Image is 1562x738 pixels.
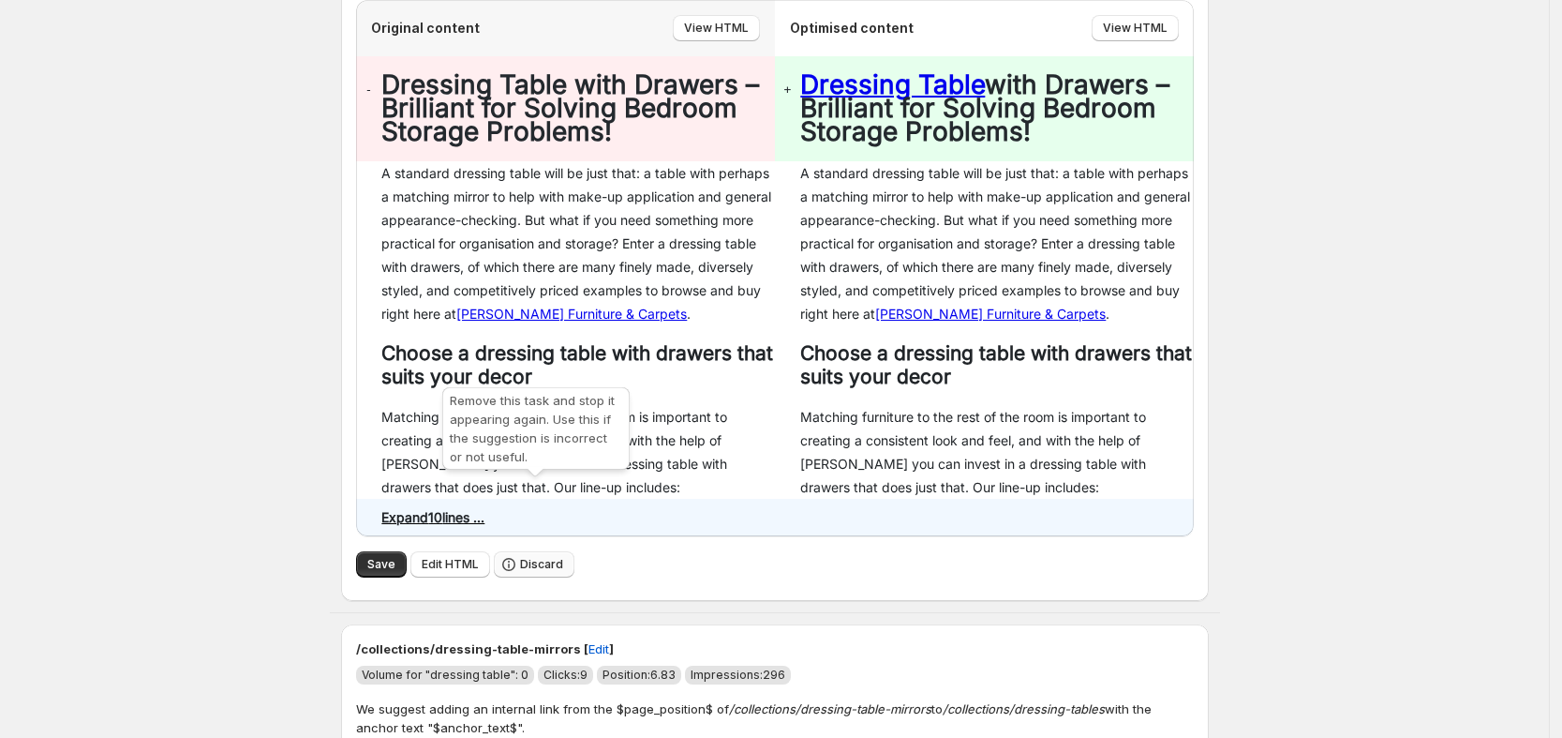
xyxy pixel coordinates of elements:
[520,557,563,572] span: Discard
[362,668,528,682] span: Volume for "dressing table": 0
[800,73,1193,143] h1: with Drawers – Brilliant for Solving Bedroom Storage Problems!
[800,405,1193,499] div: Matching furniture to the rest of the room is important to creating a consistent look and feel, a...
[381,341,774,388] h2: Choose a dressing table with drawers that suits your decor
[691,668,785,682] span: Impressions: 296
[356,700,1194,737] p: We suggest adding an internal link from the $page_position$ of to with the anchor text "$anchor_t...
[456,306,687,322] a: [PERSON_NAME] Furniture & Carpets
[800,68,985,100] a: Dressing Table
[729,701,931,716] em: /collections/dressing-table-mirrors
[381,405,774,499] div: Matching furniture to the rest of the room is important to creating a consistent look and feel, a...
[422,557,479,572] span: Edit HTML
[381,509,484,525] pre: Expand 10 lines ...
[602,668,676,682] span: Position: 6.83
[1103,21,1168,36] span: View HTML
[1092,15,1179,41] button: View HTML
[494,551,574,578] button: Discard
[381,73,774,143] h1: Dressing Table with Drawers – Brilliant for Solving Bedroom Storage Problems!
[588,640,609,658] span: Edit
[943,701,1105,716] em: /collections/dressing-tables
[381,161,774,325] div: A standard dressing table will be just that: a table with perhaps a matching mirror to help with ...
[543,668,588,682] span: Clicks: 9
[875,306,1106,322] a: [PERSON_NAME] Furniture & Carpets
[410,551,490,578] button: Edit HTML
[790,19,914,38] p: Optimised content
[684,21,749,36] span: View HTML
[577,634,620,664] button: Edit
[356,551,407,578] button: Save
[784,78,792,101] pre: +
[365,78,373,101] pre: -
[800,161,1193,325] div: A standard dressing table will be just that: a table with perhaps a matching mirror to help with ...
[367,557,395,572] span: Save
[673,15,760,41] button: View HTML
[371,19,480,38] p: Original content
[356,640,1194,658] p: /collections/dressing-table-mirrors [ ]
[800,341,1193,388] h2: Choose a dressing table with drawers that suits your decor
